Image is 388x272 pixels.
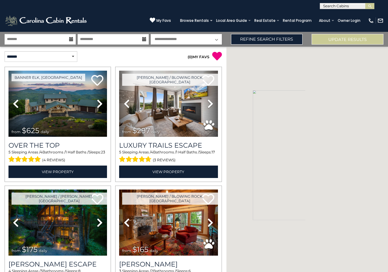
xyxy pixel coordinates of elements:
a: [PERSON_NAME] / [PERSON_NAME], [GEOGRAPHIC_DATA] [12,193,107,205]
span: 0 [189,55,191,59]
a: Add to favorites [91,74,103,87]
img: thumbnail_168695581.jpeg [119,71,218,137]
a: View Property [119,166,218,178]
a: Owner Login [335,16,363,25]
span: from [12,248,21,253]
span: 17 [212,150,215,154]
button: Update Results [312,34,383,45]
span: 1 Half Baths / [65,150,89,154]
span: (3 reviews) [153,156,176,164]
img: thumbnail_163277858.jpeg [119,190,218,256]
span: from [122,129,131,134]
a: About [316,16,333,25]
span: daily [39,248,47,253]
a: [PERSON_NAME] Escape [8,260,107,268]
a: [PERSON_NAME] / Blowing Rock, [GEOGRAPHIC_DATA] [122,193,218,205]
img: phone-regular-white.png [368,18,374,24]
span: from [12,129,21,134]
span: 4 [40,150,42,154]
a: (0)MY FAVS [188,55,209,59]
img: White-1-2.png [5,15,89,27]
span: 5 [119,150,121,154]
div: Sleeping Areas / Bathrooms / Sleeps: [119,149,218,164]
span: $625 [22,126,39,135]
a: Local Area Guide [213,16,250,25]
span: My Favs [156,18,171,23]
a: Real Estate [251,16,279,25]
span: $297 [132,126,150,135]
span: ( ) [188,55,192,59]
span: (4 reviews) [42,156,65,164]
img: mail-regular-white.png [377,18,383,24]
a: [PERSON_NAME] [119,260,218,268]
a: Browse Rentals [177,16,212,25]
a: Over The Top [8,141,107,149]
img: thumbnail_167153549.jpeg [8,71,107,137]
img: thumbnail_168627805.jpeg [8,190,107,256]
span: $165 [132,245,149,254]
a: Rental Program [280,16,315,25]
span: 4 [151,150,153,154]
div: Sleeping Areas / Bathrooms / Sleeps: [8,149,107,164]
span: daily [41,129,49,134]
span: 1 Half Baths / [176,150,199,154]
a: [PERSON_NAME] / Blowing Rock, [GEOGRAPHIC_DATA] [122,74,218,86]
span: daily [150,248,158,253]
a: Banner Elk, [GEOGRAPHIC_DATA] [12,74,85,81]
span: $175 [22,245,38,254]
span: daily [151,129,160,134]
span: 23 [101,150,105,154]
h3: Azalea Hill [119,260,218,268]
h3: Todd Escape [8,260,107,268]
a: My Favs [150,17,171,24]
a: Refine Search Filters [231,34,303,45]
span: from [122,248,131,253]
a: Luxury Trails Escape [119,141,218,149]
span: 5 [8,150,11,154]
a: View Property [8,166,107,178]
